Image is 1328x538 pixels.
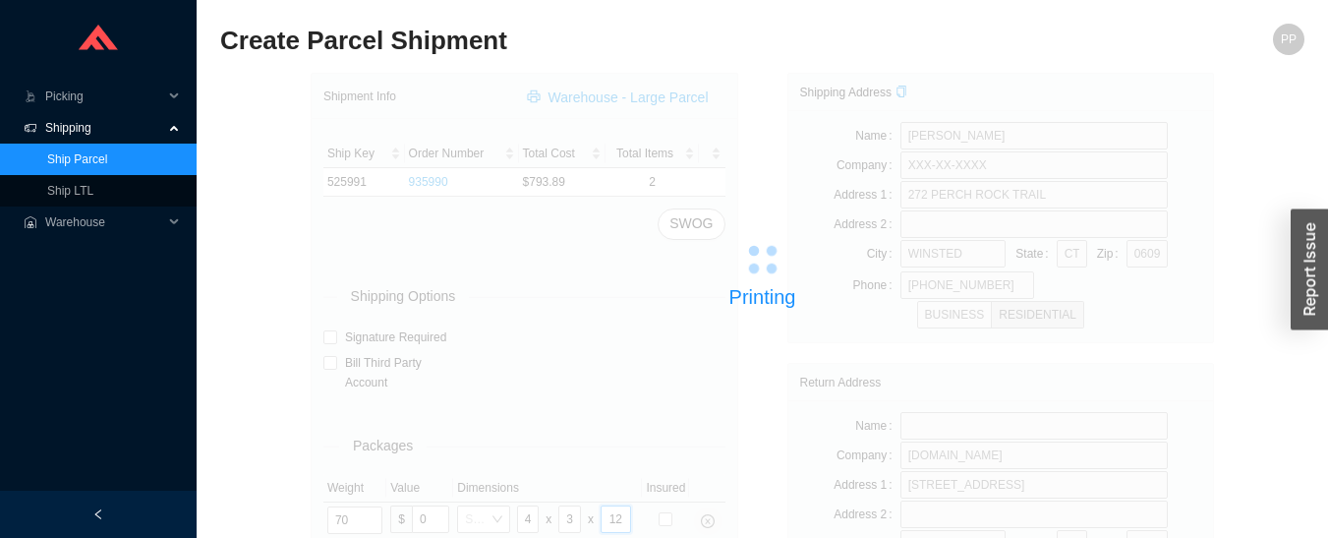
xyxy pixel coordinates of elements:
div: Printing [311,269,1214,314]
span: PP [1281,24,1297,55]
span: Shipping [45,112,163,144]
h2: Create Parcel Shipment [220,24,1033,58]
a: Ship Parcel [47,152,107,166]
span: left [92,508,104,520]
span: Picking [45,81,163,112]
a: Ship LTL [47,184,93,198]
span: Warehouse [45,207,163,238]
